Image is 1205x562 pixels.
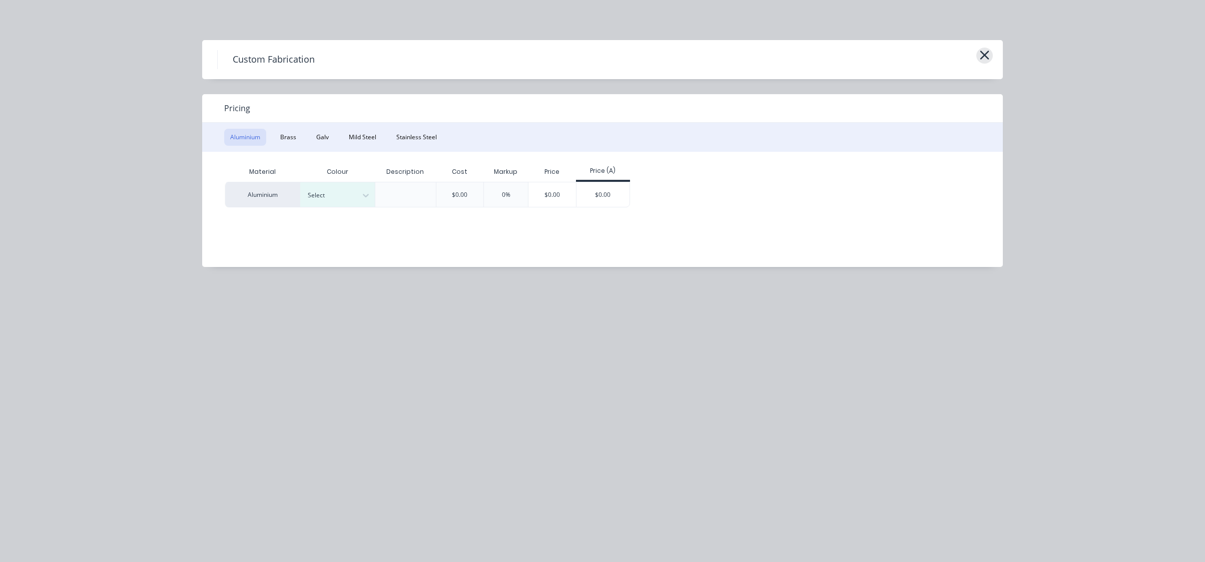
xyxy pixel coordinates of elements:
span: Pricing [224,102,250,114]
button: Galv [310,129,335,146]
div: 0% [502,190,510,199]
div: Colour [300,162,375,182]
div: Material [225,162,300,182]
button: Stainless Steel [390,129,443,146]
div: Aluminium [225,182,300,207]
button: Mild Steel [343,129,382,146]
div: $0.00 [528,182,576,207]
div: Price [528,162,576,182]
button: Brass [274,129,302,146]
div: Description [378,159,432,184]
div: Cost [436,162,484,182]
div: $0.00 [576,182,630,207]
div: Price (A) [576,166,631,175]
div: Markup [483,162,528,182]
button: Aluminium [224,129,266,146]
div: $0.00 [452,190,467,199]
h4: Custom Fabrication [217,50,330,69]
